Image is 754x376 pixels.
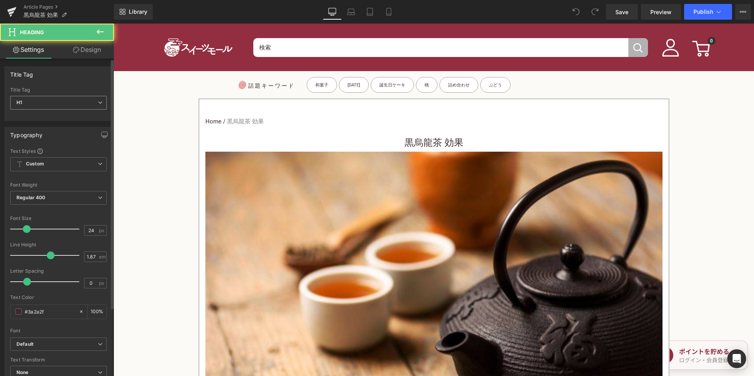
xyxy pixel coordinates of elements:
[16,194,46,200] b: Regular 400
[578,16,595,32] a: 0
[10,357,107,363] div: Text Transform
[548,15,566,33] img: user1.png
[10,328,107,334] div: Font
[379,4,398,20] a: Mobile
[587,4,603,20] button: Redo
[10,268,107,274] div: Letter Spacing
[193,53,223,69] a: 和菓子
[114,4,153,20] a: New Library
[26,161,44,167] b: Custom
[129,8,147,15] span: Library
[16,99,22,105] b: H1
[46,0,124,48] img: スイーツモール
[367,53,397,69] a: ぶどう
[10,216,107,221] div: Font Size
[10,295,107,300] div: Text Color
[515,15,534,33] button: 検索
[361,4,379,20] a: Tablet
[108,92,113,103] span: /
[650,8,672,16] span: Preview
[10,242,107,248] div: Line Height
[16,369,29,375] b: None
[615,8,628,16] span: Save
[92,92,108,103] a: Home
[59,41,115,59] a: Design
[694,9,713,15] span: Publish
[140,15,515,33] input: When autocomplete results are available use up and down arrows to review and enter to select
[124,53,181,71] p: 話題キーワード
[225,53,255,69] a: [DATE]
[568,4,584,20] button: Undo
[92,110,549,128] h1: 黒烏龍茶 効果
[10,67,33,78] div: Title Tag
[727,349,746,368] div: Open Intercom Messenger
[323,4,342,20] a: Desktop
[99,281,106,286] span: px
[10,127,42,138] div: Typography
[92,88,549,108] nav: breadcrumbs
[735,4,751,20] button: More
[10,87,107,93] div: Title Tag
[302,53,324,69] a: 桃
[684,4,732,20] button: Publish
[20,29,44,35] span: Heading
[641,4,681,20] a: Preview
[99,254,106,259] span: em
[16,341,33,348] i: Default
[25,307,75,316] input: Color
[88,305,106,319] div: %
[257,53,300,69] a: 誕生日ケーキ
[10,182,107,188] div: Font Weight
[326,53,365,69] a: 詰め合わせ
[594,13,602,21] span: 0
[24,12,58,18] span: 黒烏龍茶 効果
[99,228,106,233] span: px
[10,148,107,154] div: Text Styles
[24,4,114,10] a: Article Pages
[342,4,361,20] a: Laptop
